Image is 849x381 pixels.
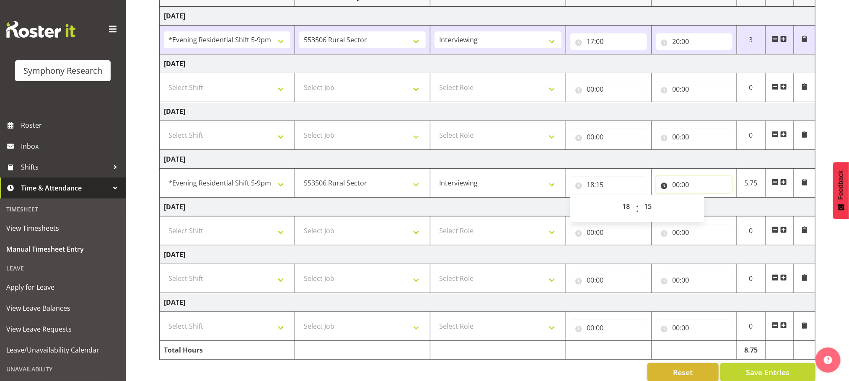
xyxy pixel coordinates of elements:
button: Feedback - Show survey [833,162,849,219]
input: Click to select... [570,129,647,145]
td: [DATE] [160,150,815,169]
span: Leave/Unavailability Calendar [6,344,119,356]
span: Roster [21,119,122,131]
td: 0 [737,216,765,245]
td: Total Hours [160,341,295,360]
span: Inbox [21,140,122,152]
span: : [636,198,639,219]
span: Manual Timesheet Entry [6,243,119,255]
td: 0 [737,264,765,293]
div: Leave [2,260,124,277]
span: Apply for Leave [6,281,119,293]
td: 3 [737,26,765,54]
input: Click to select... [570,224,647,241]
input: Click to select... [656,319,733,336]
span: Feedback [837,170,845,200]
span: Reset [673,367,693,378]
a: View Leave Balances [2,298,124,319]
td: 0 [737,121,765,150]
span: View Timesheets [6,222,119,234]
input: Click to select... [570,176,647,193]
a: View Timesheets [2,218,124,239]
input: Click to select... [570,319,647,336]
td: 0 [737,73,765,102]
input: Click to select... [656,33,733,50]
a: Leave/Unavailability Calendar [2,340,124,360]
input: Click to select... [656,129,733,145]
input: Click to select... [656,224,733,241]
div: Unavailability [2,360,124,378]
td: [DATE] [160,293,815,312]
a: Apply for Leave [2,277,124,298]
span: View Leave Balances [6,302,119,314]
div: Symphony Research [23,64,102,77]
span: View Leave Requests [6,323,119,335]
td: [DATE] [160,54,815,73]
a: View Leave Requests [2,319,124,340]
td: [DATE] [160,198,815,216]
input: Click to select... [656,272,733,288]
input: Click to select... [570,272,647,288]
td: [DATE] [160,245,815,264]
input: Click to select... [656,81,733,98]
td: 0 [737,312,765,341]
td: [DATE] [160,102,815,121]
a: Manual Timesheet Entry [2,239,124,260]
td: 8.75 [737,341,765,360]
span: Shifts [21,161,109,173]
img: Rosterit website logo [6,21,75,38]
input: Click to select... [570,81,647,98]
img: help-xxl-2.png [824,356,832,364]
span: Time & Attendance [21,182,109,194]
input: Click to select... [656,176,733,193]
input: Click to select... [570,33,647,50]
td: [DATE] [160,7,815,26]
span: Save Entries [746,367,789,378]
div: Timesheet [2,201,124,218]
td: 5.75 [737,169,765,198]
